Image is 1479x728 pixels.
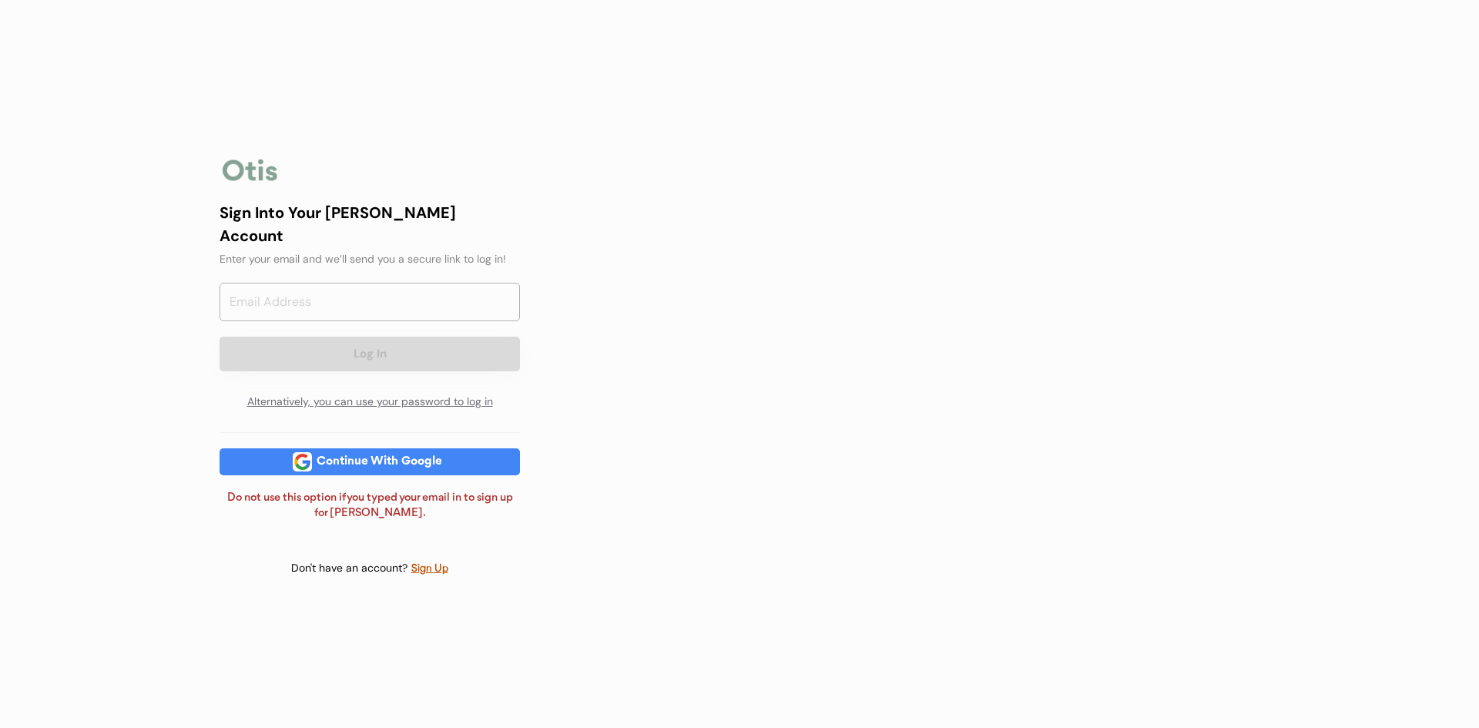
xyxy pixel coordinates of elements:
div: Continue With Google [312,456,447,468]
div: Sign Up [411,560,449,578]
button: Log In [220,337,520,371]
input: Email Address [220,283,520,321]
div: Do not use this option if you typed your email in to sign up for [PERSON_NAME]. [220,491,520,521]
div: Don't have an account? [291,561,411,576]
div: Sign Into Your [PERSON_NAME] Account [220,201,520,247]
div: Enter your email and we’ll send you a secure link to log in! [220,251,520,267]
div: Alternatively, you can use your password to log in [220,387,520,418]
